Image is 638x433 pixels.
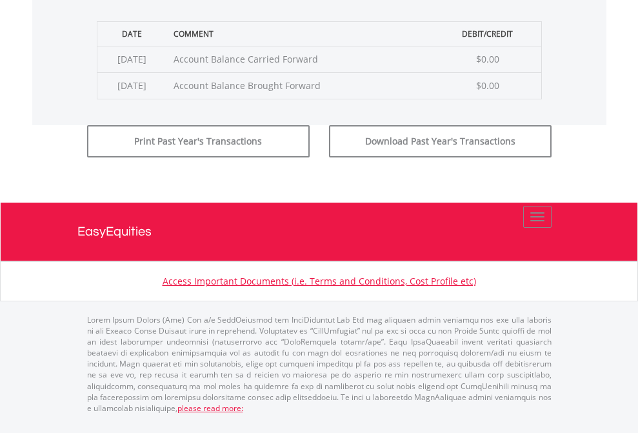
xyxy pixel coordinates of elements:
th: Debit/Credit [434,21,541,46]
span: $0.00 [476,53,499,65]
th: Comment [167,21,434,46]
a: EasyEquities [77,203,561,261]
th: Date [97,21,167,46]
a: please read more: [177,403,243,414]
span: $0.00 [476,79,499,92]
td: Account Balance Brought Forward [167,72,434,99]
button: Print Past Year's Transactions [87,125,310,157]
td: [DATE] [97,72,167,99]
td: [DATE] [97,46,167,72]
a: Access Important Documents (i.e. Terms and Conditions, Cost Profile etc) [163,275,476,287]
td: Account Balance Carried Forward [167,46,434,72]
p: Lorem Ipsum Dolors (Ame) Con a/e SeddOeiusmod tem InciDiduntut Lab Etd mag aliquaen admin veniamq... [87,314,552,414]
button: Download Past Year's Transactions [329,125,552,157]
